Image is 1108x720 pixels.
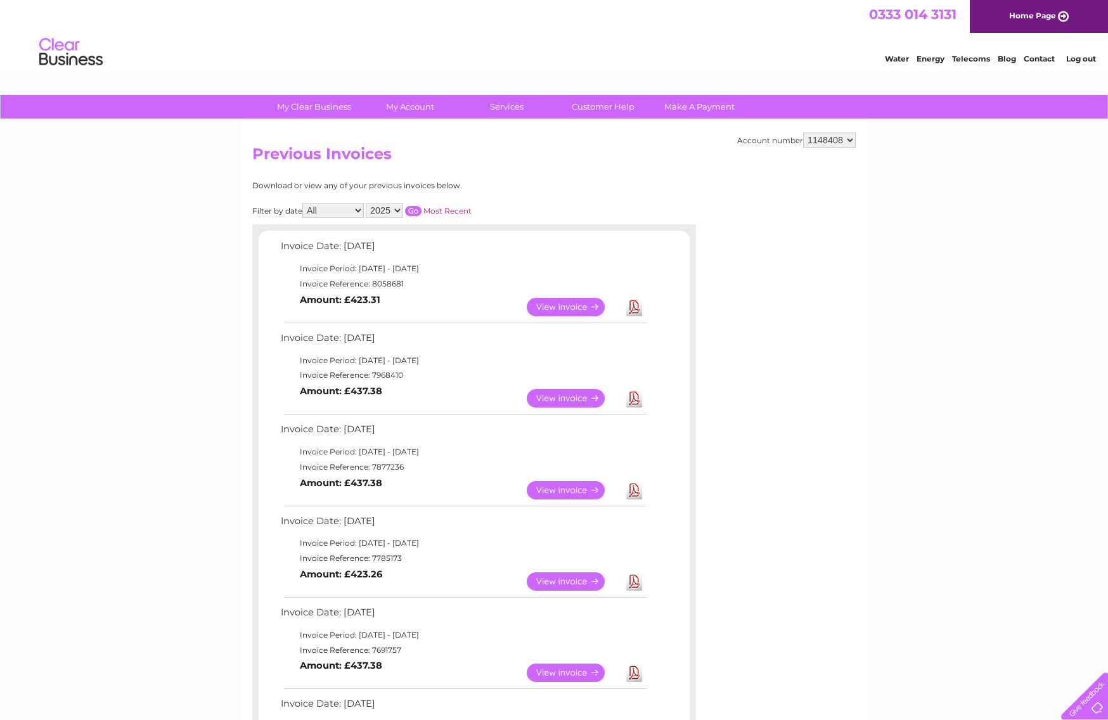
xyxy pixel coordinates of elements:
[358,95,463,119] a: My Account
[278,643,648,658] td: Invoice Reference: 7691757
[454,95,559,119] a: Services
[1066,54,1096,63] a: Log out
[300,477,382,489] b: Amount: £437.38
[278,353,648,368] td: Invoice Period: [DATE] - [DATE]
[647,95,752,119] a: Make A Payment
[252,203,585,218] div: Filter by date
[278,368,648,383] td: Invoice Reference: 7968410
[551,95,655,119] a: Customer Help
[527,298,620,316] a: View
[626,664,642,682] a: Download
[300,569,382,580] b: Amount: £423.26
[278,276,648,292] td: Invoice Reference: 8058681
[278,695,648,719] td: Invoice Date: [DATE]
[300,294,380,305] b: Amount: £423.31
[626,481,642,499] a: Download
[869,6,957,22] a: 0333 014 3131
[527,389,620,408] a: View
[252,145,856,169] h2: Previous Invoices
[737,132,856,148] div: Account number
[885,54,909,63] a: Water
[278,513,648,536] td: Invoice Date: [DATE]
[998,54,1016,63] a: Blog
[278,551,648,566] td: Invoice Reference: 7785173
[917,54,944,63] a: Energy
[300,660,382,671] b: Amount: £437.38
[278,627,648,643] td: Invoice Period: [DATE] - [DATE]
[39,33,103,72] img: logo.png
[278,421,648,444] td: Invoice Date: [DATE]
[278,604,648,627] td: Invoice Date: [DATE]
[626,572,642,591] a: Download
[527,481,620,499] a: View
[626,389,642,408] a: Download
[252,181,585,190] div: Download or view any of your previous invoices below.
[278,536,648,551] td: Invoice Period: [DATE] - [DATE]
[278,238,648,261] td: Invoice Date: [DATE]
[262,95,366,119] a: My Clear Business
[278,460,648,475] td: Invoice Reference: 7877236
[278,261,648,276] td: Invoice Period: [DATE] - [DATE]
[278,330,648,353] td: Invoice Date: [DATE]
[527,664,620,682] a: View
[423,206,472,215] a: Most Recent
[300,385,382,397] b: Amount: £437.38
[626,298,642,316] a: Download
[527,572,620,591] a: View
[1024,54,1055,63] a: Contact
[278,444,648,460] td: Invoice Period: [DATE] - [DATE]
[255,7,854,61] div: Clear Business is a trading name of Verastar Limited (registered in [GEOGRAPHIC_DATA] No. 3667643...
[952,54,990,63] a: Telecoms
